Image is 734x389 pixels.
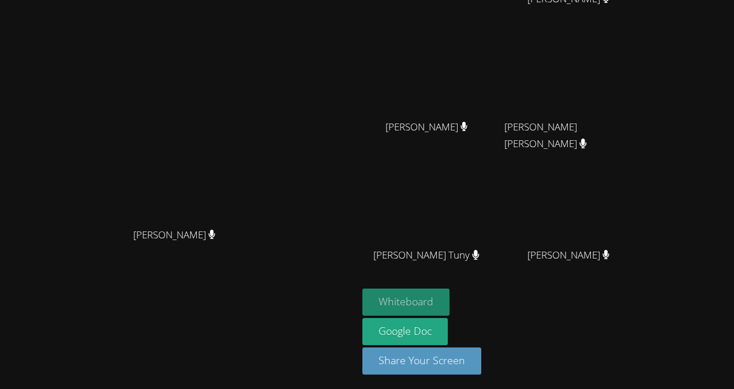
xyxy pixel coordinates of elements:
[362,318,448,345] a: Google Doc
[527,247,610,264] span: [PERSON_NAME]
[373,247,480,264] span: [PERSON_NAME] Tuny
[362,347,481,375] button: Share Your Screen
[133,227,216,244] span: [PERSON_NAME]
[504,119,632,152] span: [PERSON_NAME] [PERSON_NAME]
[362,289,450,316] button: Whiteboard
[385,119,468,136] span: [PERSON_NAME]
